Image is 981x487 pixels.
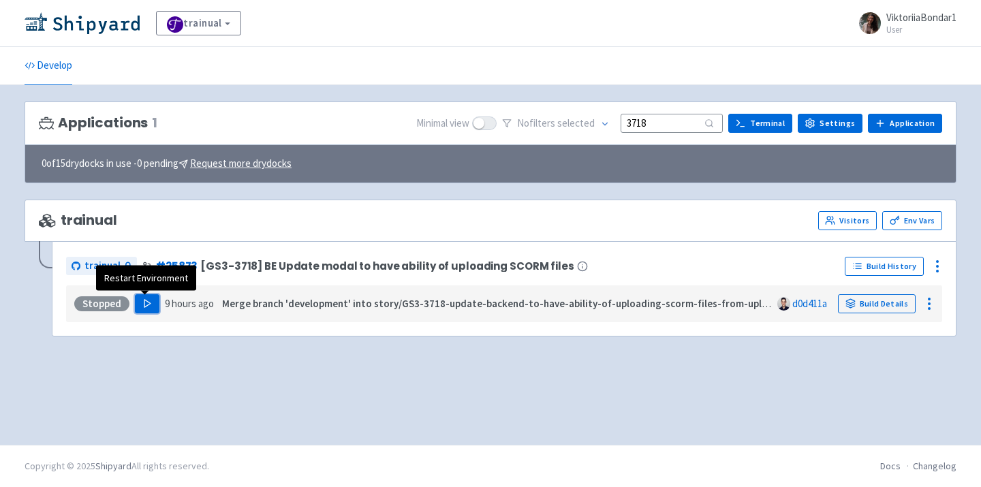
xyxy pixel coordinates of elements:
small: User [886,25,956,34]
u: Request more drydocks [190,157,292,170]
a: Visitors [818,211,877,230]
a: Docs [880,460,901,472]
time: 9 hours ago [165,297,214,310]
span: 0 of 15 drydocks in use - 0 pending [42,156,292,172]
span: 1 [152,115,157,131]
span: selected [557,116,595,129]
img: Shipyard logo [25,12,140,34]
span: ViktoriiaBondar1 [886,11,956,24]
a: Terminal [728,114,792,133]
a: Env Vars [882,211,942,230]
span: [GS3-3718] BE Update modal to have ability of uploading SCORM files [200,260,574,272]
a: Develop [25,47,72,85]
a: Changelog [913,460,956,472]
input: Search... [621,114,723,132]
button: Play [135,294,159,313]
span: trainual [84,258,121,274]
h3: Applications [39,115,157,131]
span: No filter s [517,116,595,131]
strong: Merge branch 'development' into story/GS3-3718-update-backend-to-have-ability-of-uploading-scorm-... [222,297,836,310]
div: Copyright © 2025 All rights reserved. [25,459,209,473]
a: Build History [845,257,924,276]
a: trainual [66,257,137,275]
a: ViktoriiaBondar1 User [851,12,956,34]
a: #25873 [155,259,198,273]
a: Application [868,114,942,133]
div: Stopped [74,296,129,311]
a: Build Details [838,294,916,313]
span: Minimal view [416,116,469,131]
a: trainual [156,11,241,35]
a: d0d411a [792,297,827,310]
a: Shipyard [95,460,131,472]
span: trainual [39,213,117,228]
a: Settings [798,114,862,133]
